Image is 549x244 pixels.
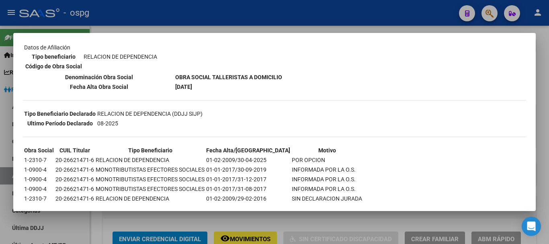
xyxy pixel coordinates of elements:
td: 01-01-2017/31-08-2017 [206,185,291,193]
td: 20-26621471-6 [55,175,94,184]
td: 1-2310-7 [24,156,54,164]
td: RELACION DE DEPENDENCIA [95,194,205,203]
td: 20-26621471-6 [55,194,94,203]
td: 01-01-2017/30-09-2019 [206,165,291,174]
td: INFORMADA POR LA O.S. [291,165,363,174]
td: SIN DECLARACION JURADA [291,194,363,203]
td: 20-26621471-6 [55,185,94,193]
div: Open Intercom Messenger [522,217,541,236]
td: 20-26621471-6 [55,165,94,174]
th: Fecha Alta/[GEOGRAPHIC_DATA] [206,146,291,155]
th: Código de Obra Social [25,62,82,71]
td: INFORMADA POR LA O.S. [291,175,363,184]
td: POR OPCION [291,156,363,164]
td: 01-01-2017/31-12-2017 [206,175,291,184]
th: Motivo [291,146,363,155]
td: 1-2310-7 [24,194,54,203]
td: MONOTRIBUTISTAS EFECTORES SOCIALES [95,165,205,174]
th: Tipo Beneficiario [95,146,205,155]
td: MONOTRIBUTISTAS EFECTORES SOCIALES [95,175,205,184]
td: 1-0900-4 [24,165,54,174]
td: 1-0900-4 [24,185,54,193]
th: Denominación Obra Social [24,73,174,82]
td: 08-2025 [97,119,203,128]
td: RELACION DE DEPENDENCIA [95,156,205,164]
td: 20-26621471-6 [55,156,94,164]
th: Tipo Beneficiario Declarado [24,109,96,118]
td: INFORMADA POR LA O.S. [291,185,363,193]
th: CUIL Titular [55,146,94,155]
td: 01-02-2009/29-02-2016 [206,194,291,203]
td: 01-02-2009/30-04-2025 [206,156,291,164]
b: OBRA SOCIAL TALLERISTAS A DOMICILIO [175,74,282,80]
td: RELACION DE DEPENDENCIA [83,52,158,61]
b: [DATE] [175,84,192,90]
th: Tipo beneficiario [25,52,82,61]
th: Ultimo Período Declarado [24,119,96,128]
td: 1-0900-4 [24,175,54,184]
th: Fecha Alta Obra Social [24,82,174,91]
td: MONOTRIBUTISTAS EFECTORES SOCIALES [95,185,205,193]
th: Obra Social [24,146,54,155]
td: RELACION DE DEPENDENCIA (DDJJ SIJP) [97,109,203,118]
